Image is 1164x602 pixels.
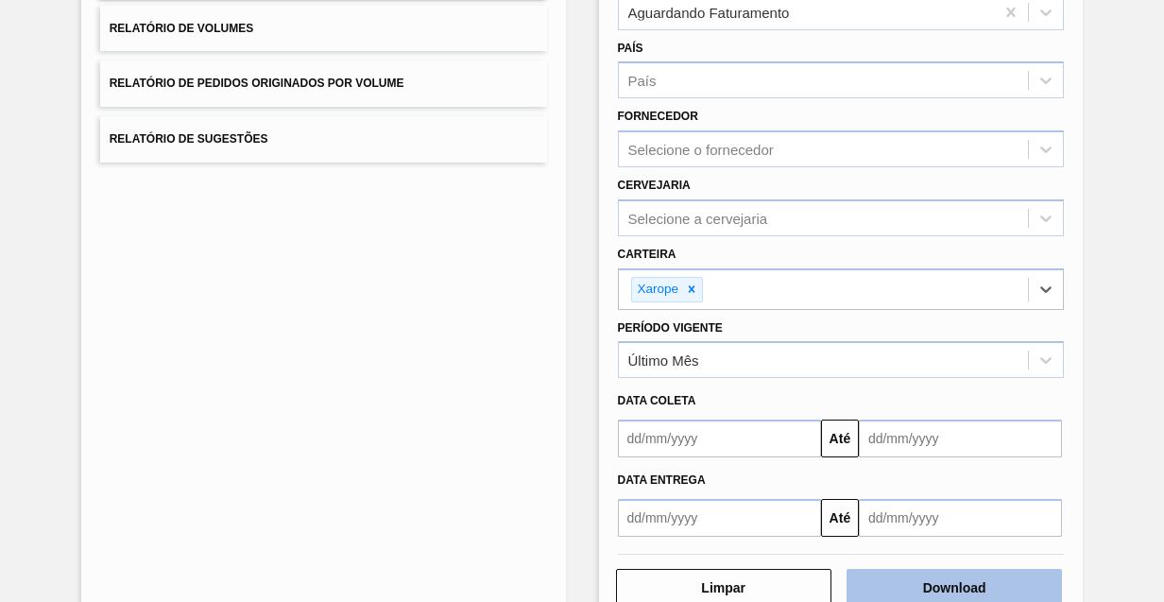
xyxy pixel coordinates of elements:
[628,73,657,89] div: País
[859,420,1062,457] input: dd/mm/yyyy
[100,116,547,163] button: Relatório de Sugestões
[821,420,859,457] button: Até
[628,210,768,226] div: Selecione a cervejaria
[618,179,691,192] label: Cervejaria
[628,4,790,20] div: Aguardando Faturamento
[859,499,1062,537] input: dd/mm/yyyy
[100,60,547,107] button: Relatório de Pedidos Originados por Volume
[110,77,404,90] span: Relatório de Pedidos Originados por Volume
[628,353,699,369] div: Último Mês
[618,248,676,261] label: Carteira
[618,394,696,407] span: Data coleta
[821,499,859,537] button: Até
[618,420,821,457] input: dd/mm/yyyy
[618,321,723,335] label: Período Vigente
[632,278,682,301] div: Xarope
[628,142,774,158] div: Selecione o fornecedor
[618,499,821,537] input: dd/mm/yyyy
[110,22,253,35] span: Relatório de Volumes
[618,42,643,55] label: País
[618,473,706,487] span: Data entrega
[100,6,547,52] button: Relatório de Volumes
[618,110,698,123] label: Fornecedor
[110,132,268,146] span: Relatório de Sugestões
